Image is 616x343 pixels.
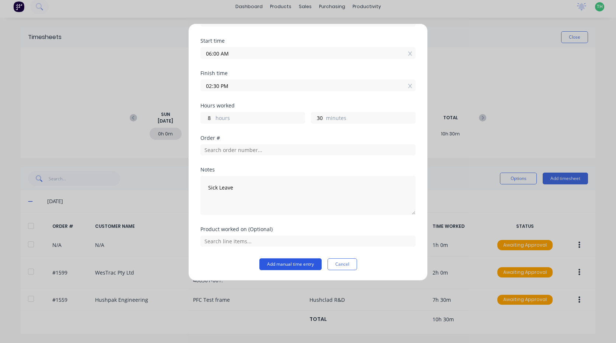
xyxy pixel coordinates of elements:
[216,114,305,123] label: hours
[311,112,324,123] input: 0
[200,236,416,247] input: Search line items...
[328,258,357,270] button: Cancel
[200,103,416,108] div: Hours worked
[200,227,416,232] div: Product worked on (Optional)
[201,112,214,123] input: 0
[200,144,416,155] input: Search order number...
[200,135,416,141] div: Order #
[259,258,322,270] button: Add manual time entry
[200,167,416,172] div: Notes
[200,176,416,215] textarea: Sick Leave
[200,38,416,43] div: Start time
[326,114,415,123] label: minutes
[200,71,416,76] div: Finish time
